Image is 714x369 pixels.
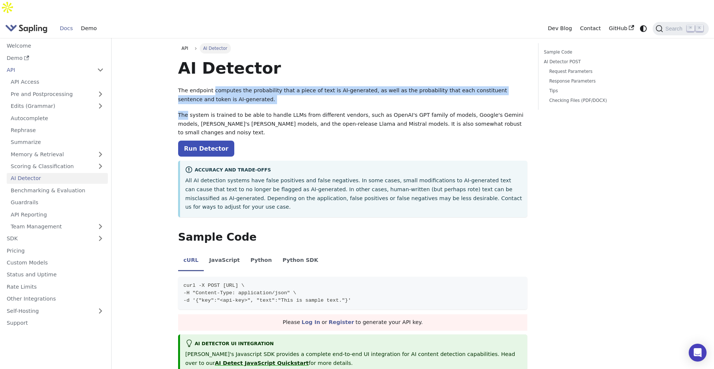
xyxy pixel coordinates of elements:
a: Memory & Retrieval [7,149,108,160]
kbd: K [696,25,703,32]
li: cURL [178,251,204,272]
p: The endpoint computes the probability that a piece of text is AI-generated, as well as the probab... [178,86,528,104]
a: Benchmarking & Evaluation [7,185,108,196]
a: Status and Uptime [3,269,108,280]
a: Demo [3,52,108,63]
span: curl -X POST [URL] \ [183,283,244,288]
a: Pricing [3,245,108,256]
span: AI Detector [200,43,231,54]
a: Docs [56,23,77,34]
span: Search [663,26,687,32]
a: Sample Code [544,49,645,56]
a: Dev Blog [544,23,576,34]
button: Search (Command+K) [653,22,708,35]
a: API [3,65,93,76]
a: SDK [3,233,93,244]
a: Contact [576,23,605,34]
p: The system is trained to be able to handle LLMs from different vendors, such as OpenAI's GPT fami... [178,111,528,137]
p: [PERSON_NAME]'s Javascript SDK provides a complete end-to-end UI integration for AI content detec... [185,350,522,368]
a: Autocomplete [7,113,108,123]
a: Pre and Postprocessing [7,89,108,99]
nav: Breadcrumbs [178,43,528,54]
a: GitHub [605,23,638,34]
div: Open Intercom Messenger [689,344,707,362]
span: API [181,46,188,51]
a: Rephrase [7,125,108,136]
a: Guardrails [7,197,108,208]
a: Support [3,318,108,328]
a: AI Detect JavaScript Quickstart [215,360,309,366]
div: Accuracy and Trade-offs [185,166,522,175]
a: Edits (Grammar) [7,101,108,112]
h2: Sample Code [178,231,528,244]
a: Request Parameters [549,68,642,75]
h1: AI Detector [178,58,528,78]
li: JavaScript [204,251,245,272]
a: Register [329,319,354,325]
a: Checking Files (PDF/DOCX) [549,97,642,104]
a: Demo [77,23,101,34]
a: AI Detector POST [544,58,645,65]
a: Rate Limits [3,281,108,292]
a: Custom Models [3,257,108,268]
li: Python [245,251,277,272]
a: Sapling.ai [5,23,50,34]
button: Collapse sidebar category 'API' [93,65,108,76]
a: Run Detector [178,141,234,157]
a: Welcome [3,41,108,51]
button: Switch between dark and light mode (currently system mode) [638,23,649,34]
a: Log In [302,319,320,325]
div: AI Detector UI integration [185,340,522,349]
span: -H "Content-Type: application/json" \ [183,290,296,296]
button: Expand sidebar category 'SDK' [93,233,108,244]
a: Self-Hosting [3,305,108,316]
img: Sapling.ai [5,23,48,34]
a: Response Parameters [549,78,642,85]
div: Please or to generate your API key. [178,314,528,331]
a: Summarize [7,137,108,148]
a: Scoring & Classification [7,161,108,172]
a: API [178,43,192,54]
span: -d '{"key":"<api-key>", "text":"This is sample text."}' [183,298,351,303]
a: API Access [7,77,108,87]
kbd: ⌘ [687,25,694,32]
a: Team Management [7,221,108,232]
a: Tips [549,87,642,94]
p: All AI detection systems have false positives and false negatives. In some cases, small modificat... [185,176,522,212]
a: Other Integrations [3,293,108,304]
a: AI Detector [7,173,108,184]
a: API Reporting [7,209,108,220]
li: Python SDK [277,251,324,272]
